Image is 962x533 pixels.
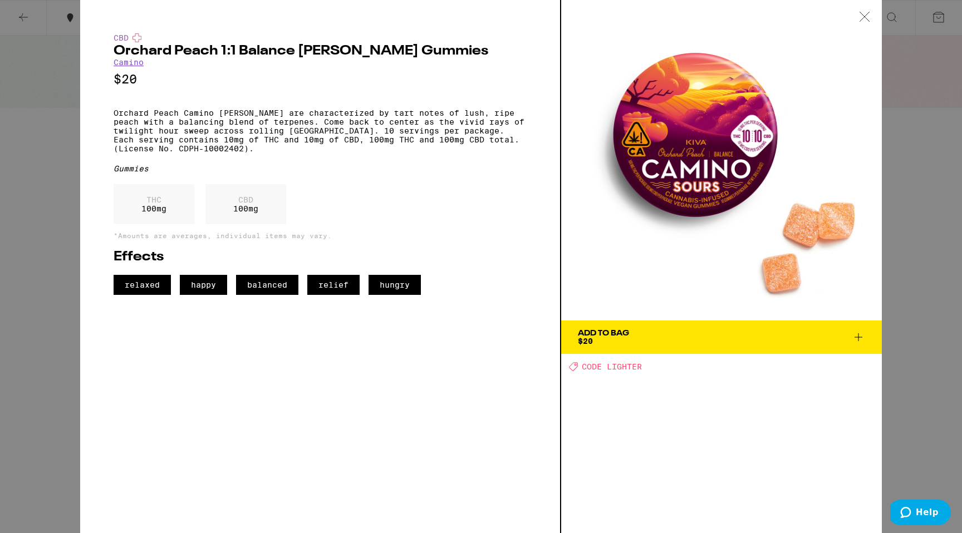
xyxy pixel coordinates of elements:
[578,337,593,346] span: $20
[114,72,527,86] p: $20
[114,250,527,264] h2: Effects
[578,329,629,337] div: Add To Bag
[114,58,144,67] a: Camino
[233,195,258,204] p: CBD
[114,33,527,42] div: CBD
[141,195,166,204] p: THC
[114,232,527,239] p: *Amounts are averages, individual items may vary.
[114,108,527,153] p: Orchard Peach Camino [PERSON_NAME] are characterized by tart notes of lush, ripe peach with a bal...
[561,320,882,354] button: Add To Bag$20
[205,184,286,224] div: 100 mg
[236,275,298,295] span: balanced
[132,33,141,42] img: cbdColor.svg
[369,275,421,295] span: hungry
[890,500,951,527] iframe: Opens a widget where you can find more information
[114,275,171,295] span: relaxed
[114,184,194,224] div: 100 mg
[114,164,527,173] div: Gummies
[180,275,227,295] span: happy
[582,362,642,371] span: CODE LIGHTER
[307,275,360,295] span: relief
[114,45,527,58] h2: Orchard Peach 1:1 Balance [PERSON_NAME] Gummies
